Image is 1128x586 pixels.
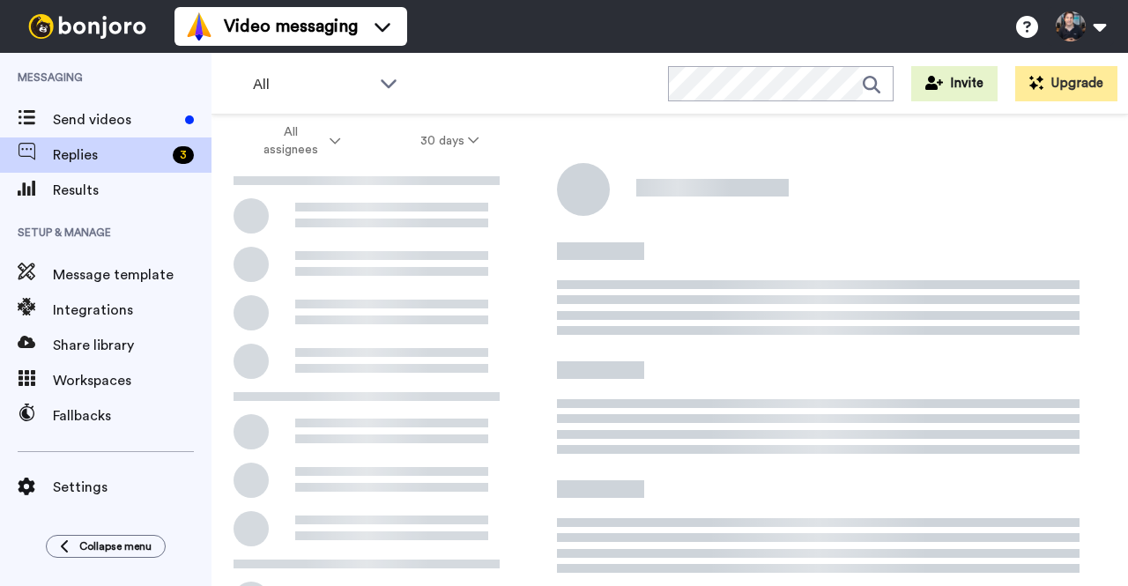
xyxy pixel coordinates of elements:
span: Fallbacks [53,405,211,427]
button: All assignees [215,116,381,166]
span: Settings [53,477,211,498]
button: 30 days [381,125,519,157]
span: Integrations [53,300,211,321]
span: Send videos [53,109,178,130]
img: vm-color.svg [185,12,213,41]
span: All assignees [255,123,326,159]
button: Upgrade [1015,66,1117,101]
span: Results [53,180,211,201]
span: All [253,74,371,95]
span: Workspaces [53,370,211,391]
span: Replies [53,145,166,166]
button: Collapse menu [46,535,166,558]
div: 3 [173,146,194,164]
button: Invite [911,66,998,101]
span: Share library [53,335,211,356]
span: Video messaging [224,14,358,39]
span: Message template [53,264,211,286]
span: Collapse menu [79,539,152,553]
img: bj-logo-header-white.svg [21,14,153,39]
